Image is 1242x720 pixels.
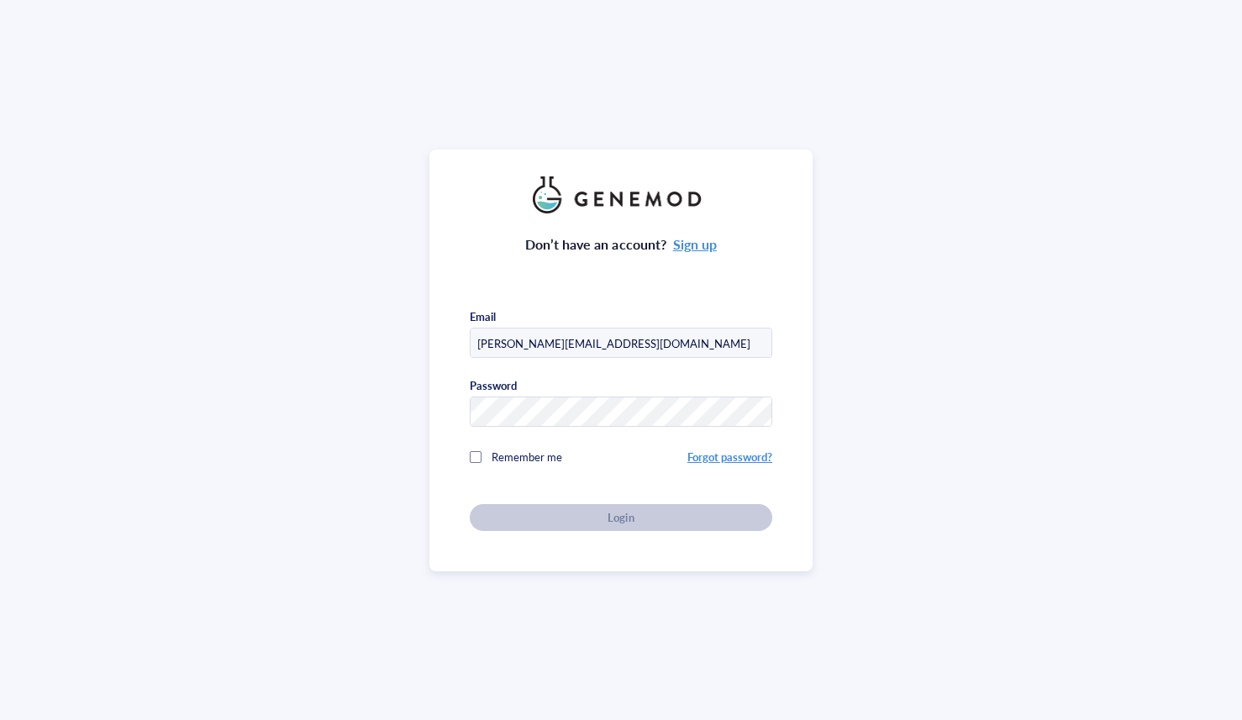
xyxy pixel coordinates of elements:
[533,176,709,213] img: genemod_logo_light-BcqUzbGq.png
[470,378,517,393] div: Password
[673,234,717,254] a: Sign up
[525,234,717,255] div: Don’t have an account?
[687,449,772,465] a: Forgot password?
[470,309,496,324] div: Email
[492,449,562,465] span: Remember me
